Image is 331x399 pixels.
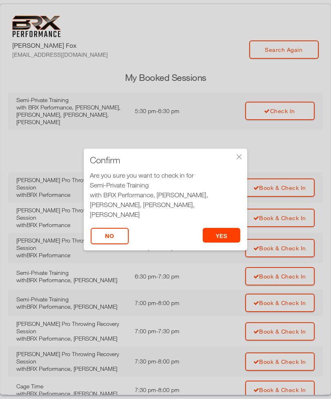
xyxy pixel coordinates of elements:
[90,180,241,190] div: Semi-Private Training
[90,170,241,229] div: Are you sure you want to check in for at 5:30 pm?
[90,156,120,164] span: Confirm
[235,153,243,161] div: ×
[203,228,241,243] button: yes
[90,190,241,219] div: with BRX Performance, [PERSON_NAME], [PERSON_NAME], [PERSON_NAME], [PERSON_NAME]
[91,228,129,244] button: No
